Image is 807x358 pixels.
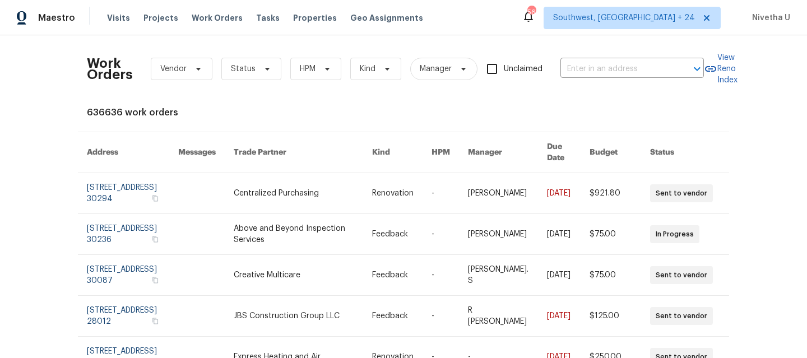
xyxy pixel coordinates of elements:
span: Maestro [38,12,75,24]
span: Tasks [256,14,280,22]
th: Budget [581,132,641,173]
span: Visits [107,12,130,24]
th: Trade Partner [225,132,363,173]
th: Status [641,132,729,173]
th: Messages [169,132,225,173]
td: Feedback [363,296,423,337]
td: Creative Multicare [225,255,363,296]
td: - [423,296,459,337]
span: Vendor [160,63,187,75]
td: Above and Beyond Inspection Services [225,214,363,255]
td: [PERSON_NAME]. S [459,255,538,296]
th: Address [78,132,169,173]
span: Southwest, [GEOGRAPHIC_DATA] + 24 [553,12,695,24]
th: HPM [423,132,459,173]
td: - [423,173,459,214]
td: - [423,214,459,255]
span: Projects [143,12,178,24]
input: Enter in an address [560,61,672,78]
button: Copy Address [150,234,160,244]
a: View Reno Index [704,52,738,86]
td: [PERSON_NAME] [459,214,538,255]
div: 636636 work orders [87,107,720,118]
td: Feedback [363,214,423,255]
td: Feedback [363,255,423,296]
span: Properties [293,12,337,24]
button: Open [689,61,705,77]
span: HPM [300,63,316,75]
span: Unclaimed [504,63,542,75]
th: Kind [363,132,423,173]
button: Copy Address [150,193,160,203]
h2: Work Orders [87,58,133,80]
td: R [PERSON_NAME] [459,296,538,337]
button: Copy Address [150,275,160,285]
td: Centralized Purchasing [225,173,363,214]
th: Due Date [538,132,581,173]
span: Manager [420,63,452,75]
span: Status [231,63,256,75]
th: Manager [459,132,538,173]
td: [PERSON_NAME] [459,173,538,214]
td: Renovation [363,173,423,214]
td: JBS Construction Group LLC [225,296,363,337]
span: Nivetha U [748,12,790,24]
div: 569 [527,7,535,18]
span: Work Orders [192,12,243,24]
button: Copy Address [150,316,160,326]
span: Geo Assignments [350,12,423,24]
span: Kind [360,63,375,75]
td: - [423,255,459,296]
